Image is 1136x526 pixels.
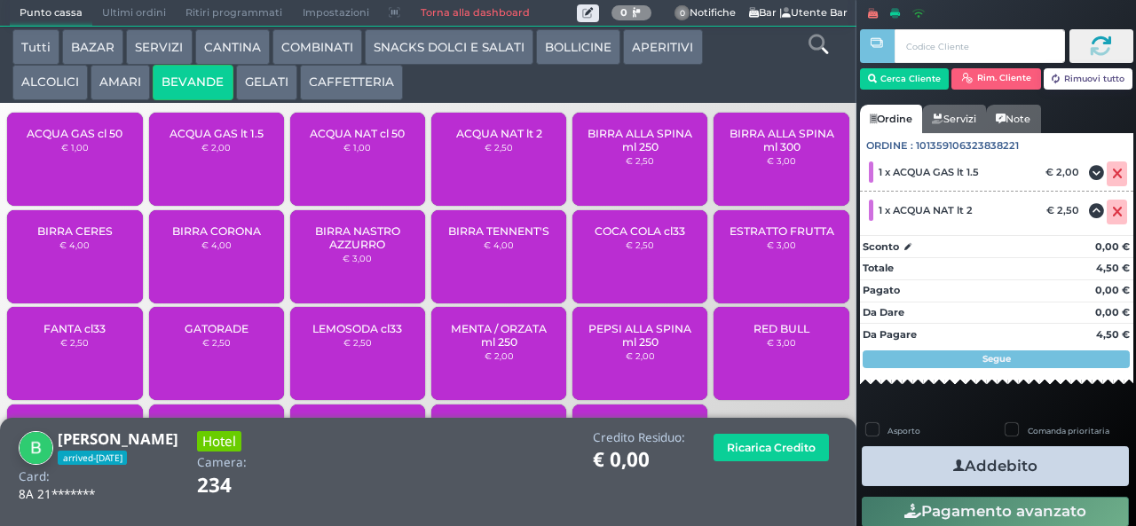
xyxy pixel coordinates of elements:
[863,239,899,255] strong: Sconto
[730,224,834,238] span: ESTRATTO FRUTTA
[620,6,627,19] b: 0
[27,127,122,140] span: ACQUA GAS cl 50
[37,224,113,238] span: BIRRA CERES
[197,475,281,497] h1: 234
[863,306,904,318] strong: Da Dare
[236,65,297,100] button: GELATI
[863,284,900,296] strong: Pagato
[1095,306,1130,318] strong: 0,00 €
[365,29,533,65] button: SNACKS DOLCI E SALATI
[879,204,973,216] span: 1 x ACQUA NAT lt 2
[19,470,50,483] h4: Card:
[1096,328,1130,341] strong: 4,50 €
[153,65,233,100] button: BEVANDE
[300,65,403,100] button: CAFFETTERIA
[484,239,514,250] small: € 4,00
[58,428,178,449] b: [PERSON_NAME]
[485,350,514,361] small: € 2,00
[312,322,402,335] span: LEMOSODA cl33
[866,138,913,153] span: Ordine :
[593,431,685,444] h4: Credito Residuo:
[202,337,231,348] small: € 2,50
[982,353,1011,365] strong: Segue
[305,224,411,251] span: BIRRA NASTRO AZZURRO
[1044,204,1088,216] div: € 2,50
[343,142,371,153] small: € 1,00
[92,1,176,26] span: Ultimi ordini
[916,138,1019,153] span: 101359106323838221
[410,1,539,26] a: Torna alla dashboard
[1028,425,1109,436] label: Comanda prioritaria
[753,322,809,335] span: RED BULL
[91,65,150,100] button: AMARI
[767,155,796,166] small: € 3,00
[895,29,1064,63] input: Codice Cliente
[595,224,685,238] span: COCA COLA cl33
[626,350,655,361] small: € 2,00
[12,65,88,100] button: ALCOLICI
[588,322,693,349] span: PEPSI ALLA SPINA ml 250
[61,142,89,153] small: € 1,00
[172,224,261,238] span: BIRRA CORONA
[293,1,379,26] span: Impostazioni
[343,253,372,263] small: € 3,00
[767,239,796,250] small: € 3,00
[879,166,979,178] span: 1 x ACQUA GAS lt 1.5
[170,127,264,140] span: ACQUA GAS lt 1.5
[456,127,542,140] span: ACQUA NAT lt 2
[1043,166,1088,178] div: € 2,00
[922,105,986,133] a: Servizi
[60,337,89,348] small: € 2,50
[1044,68,1133,90] button: Rimuovi tutto
[588,127,693,153] span: BIRRA ALLA SPINA ml 250
[195,29,270,65] button: CANTINA
[10,1,92,26] span: Punto cassa
[729,127,834,153] span: BIRRA ALLA SPINA ml 300
[1095,284,1130,296] strong: 0,00 €
[43,322,106,335] span: FANTA cl33
[951,68,1041,90] button: Rim. Cliente
[767,337,796,348] small: € 3,00
[714,434,829,461] button: Ricarica Credito
[860,105,922,133] a: Ordine
[626,155,654,166] small: € 2,50
[197,456,247,469] h4: Camera:
[1096,262,1130,274] strong: 4,50 €
[58,451,127,465] span: arrived-[DATE]
[862,446,1129,486] button: Addebito
[593,449,685,471] h1: € 0,00
[446,322,552,349] span: MENTA / ORZATA ml 250
[485,142,513,153] small: € 2,50
[536,29,620,65] button: BOLLICINE
[201,239,232,250] small: € 4,00
[674,5,690,21] span: 0
[272,29,362,65] button: COMBINATI
[986,105,1040,133] a: Note
[59,239,90,250] small: € 4,00
[126,29,192,65] button: SERVIZI
[448,224,549,238] span: BIRRA TENNENT'S
[310,127,405,140] span: ACQUA NAT cl 50
[626,239,654,250] small: € 2,50
[201,142,231,153] small: € 2,00
[343,337,372,348] small: € 2,50
[623,29,702,65] button: APERITIVI
[863,328,917,341] strong: Da Pagare
[12,29,59,65] button: Tutti
[1095,240,1130,253] strong: 0,00 €
[887,425,920,436] label: Asporto
[197,431,241,451] h3: Hotel
[860,68,950,90] button: Cerca Cliente
[19,431,53,466] img: Biagio Riccio
[176,1,292,26] span: Ritiri programmati
[185,322,248,335] span: GATORADE
[62,29,123,65] button: BAZAR
[863,262,894,274] strong: Totale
